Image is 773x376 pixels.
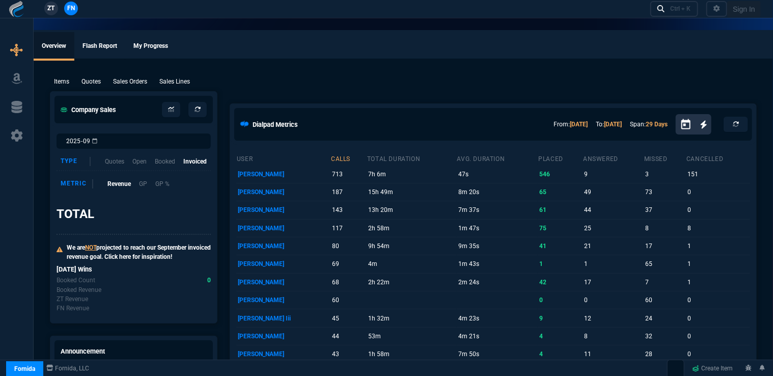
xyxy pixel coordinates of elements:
th: missed [644,151,686,165]
p: 143 [332,203,365,217]
th: calls [330,151,367,165]
p: 80 [332,239,365,253]
p: 9h 54m [368,239,455,253]
p: [PERSON_NAME] [238,293,329,307]
p: 49 [584,185,642,199]
div: Ctrl + K [671,5,691,13]
a: Flash Report [74,32,125,61]
p: 28 [645,347,684,361]
span: Today's Booked count [207,276,211,285]
div: Type [61,157,91,166]
p: From: [554,120,588,129]
p: 42 [540,275,581,289]
p: [PERSON_NAME] [238,167,329,181]
p: spec.value [202,285,211,294]
p: 4 [540,329,581,343]
p: Sales Lines [159,77,190,86]
p: 68 [332,275,365,289]
p: 21 [584,239,642,253]
p: 13h 20m [368,203,455,217]
p: 73 [645,185,684,199]
p: [PERSON_NAME] [238,275,329,289]
p: 0 [687,347,748,361]
p: [PERSON_NAME] Iii [238,311,329,326]
p: 713 [332,167,365,181]
p: [PERSON_NAME] [238,347,329,361]
p: 117 [332,221,365,235]
p: GP [139,179,147,189]
p: 0 [687,185,748,199]
p: 0 [540,293,581,307]
p: 32 [645,329,684,343]
p: Today's Fornida revenue [57,304,89,313]
p: 1h 58m [368,347,455,361]
p: 1 [687,257,748,271]
a: msbcCompanyName [43,364,93,373]
p: 1 [687,239,748,253]
p: Sales Orders [113,77,147,86]
p: Invoiced [183,157,207,166]
p: 7m 50s [458,347,536,361]
p: [PERSON_NAME] [238,221,329,235]
p: 4m 21s [458,329,536,343]
p: 17 [584,275,642,289]
p: 45 [332,311,365,326]
p: We are projected to reach our September invoiced revenue goal. Click here for inspiration! [67,243,211,261]
p: 24 [645,311,684,326]
a: 29 Days [646,121,668,128]
p: 0 [584,293,642,307]
p: 3 [645,167,684,181]
th: avg. duration [457,151,538,165]
p: 61 [540,203,581,217]
p: 151 [687,167,748,181]
p: 187 [332,185,365,199]
p: 0 [687,203,748,217]
th: total duration [367,151,457,165]
p: 2h 58m [368,221,455,235]
p: Today's Booked count [57,276,95,285]
p: 1m 43s [458,257,536,271]
p: 75 [540,221,581,235]
p: 7m 37s [458,203,536,217]
p: GP % [155,179,170,189]
p: [PERSON_NAME] [238,257,329,271]
p: To: [596,120,622,129]
p: 9m 35s [458,239,536,253]
p: 41 [540,239,581,253]
p: [PERSON_NAME] [238,203,329,217]
p: 1 [584,257,642,271]
a: Overview [34,32,74,61]
p: 60 [332,293,365,307]
p: 60 [645,293,684,307]
p: Today's zaynTek revenue [57,294,88,304]
p: [PERSON_NAME] [238,239,329,253]
p: 8 [645,221,684,235]
p: 4 [540,347,581,361]
p: 12 [584,311,642,326]
p: 8m 20s [458,185,536,199]
p: 47s [458,167,536,181]
p: 546 [540,167,581,181]
p: 65 [645,257,684,271]
p: 37 [645,203,684,217]
p: Revenue [107,179,131,189]
h5: Company Sales [61,105,116,115]
h5: Announcement [61,346,105,356]
h5: Dialpad Metrics [253,120,298,129]
p: Booked [155,157,175,166]
p: 43 [332,347,365,361]
span: FN [67,4,75,13]
p: spec.value [198,276,211,285]
p: 17 [645,239,684,253]
span: ZT [48,4,55,13]
p: 4m 23s [458,311,536,326]
p: 2h 22m [368,275,455,289]
p: 4m [368,257,455,271]
p: [PERSON_NAME] [238,329,329,343]
p: 1 [687,275,748,289]
p: 53m [368,329,455,343]
p: 65 [540,185,581,199]
p: 9 [540,311,581,326]
a: [DATE] [570,121,588,128]
th: cancelled [686,151,750,165]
